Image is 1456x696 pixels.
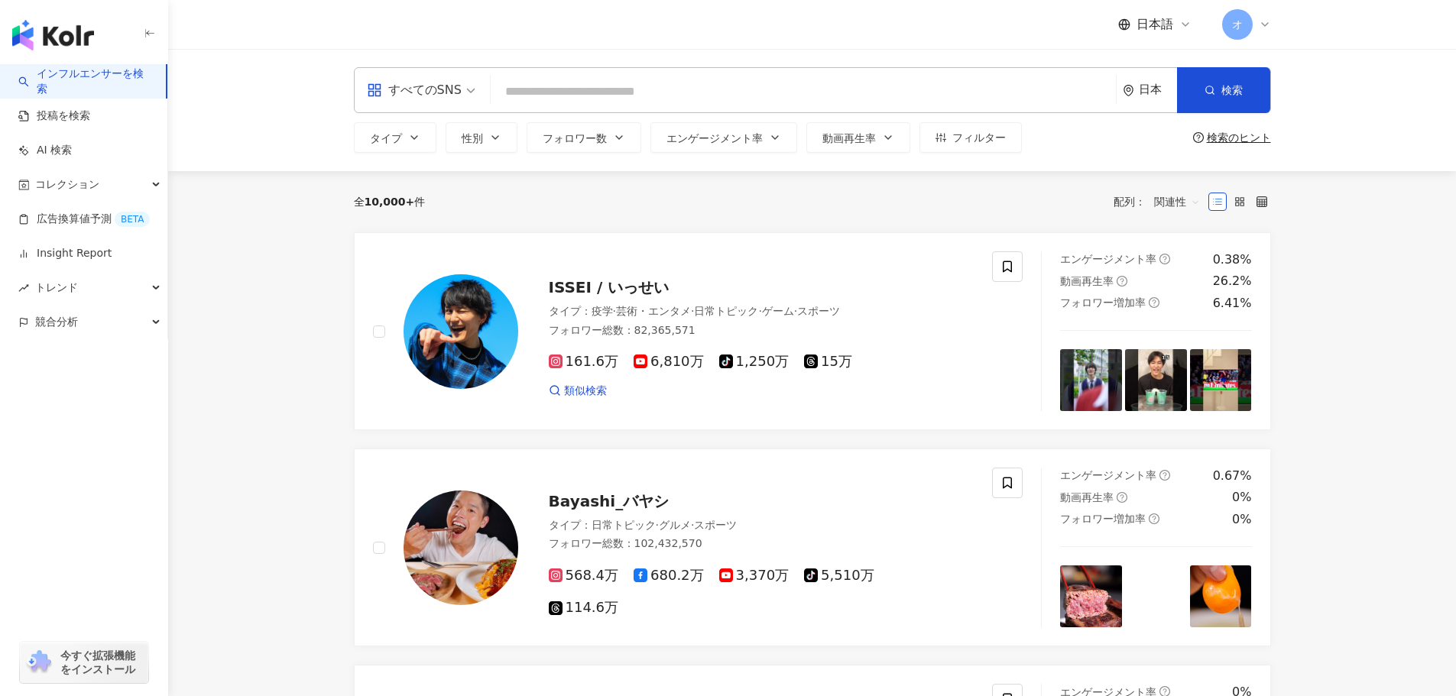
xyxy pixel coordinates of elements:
a: Insight Report [18,246,112,261]
img: post-image [1060,349,1122,411]
div: フォロワー総数 ： 102,432,570 [549,536,974,552]
div: 0.67% [1213,468,1252,484]
img: post-image [1125,565,1187,627]
button: タイプ [354,122,436,153]
span: 動画再生率 [1060,491,1114,503]
span: · [758,305,761,317]
a: 広告換算値予測BETA [18,212,150,227]
span: question-circle [1149,297,1159,308]
span: 類似検索 [564,384,607,399]
img: chrome extension [24,650,54,675]
span: 競合分析 [35,305,78,339]
a: KOL AvatarBayashi_バヤシタイプ：日常トピック·グルメ·スポーツフォロワー総数：102,432,570568.4万680.2万3,370万5,510万114.6万エンゲージメント... [354,448,1271,646]
div: 26.2% [1213,273,1252,290]
span: 性別 [462,132,483,144]
span: 日常トピック [592,519,656,531]
span: · [794,305,797,317]
span: question-circle [1149,513,1159,524]
span: スポーツ [694,519,737,531]
span: 今すぐ拡張機能をインストール [60,649,144,676]
span: · [691,519,694,531]
button: フィルター [919,122,1022,153]
span: 動画再生率 [1060,275,1114,287]
span: フィルター [952,131,1006,144]
span: フォロワー増加率 [1060,296,1146,309]
img: post-image [1125,349,1187,411]
img: KOL Avatar [404,490,518,605]
span: 日常トピック [694,305,758,317]
button: フォロワー数 [527,122,641,153]
img: post-image [1190,565,1252,627]
span: Bayashi_バヤシ [549,492,670,510]
span: appstore [367,83,382,98]
span: トレンド [35,270,78,305]
button: エンゲージメント率 [650,122,797,153]
img: post-image [1060,565,1122,627]
span: 日本語 [1137,16,1173,33]
span: 6,810万 [634,354,704,370]
img: logo [12,20,94,50]
span: question-circle [1159,470,1170,481]
span: rise [18,283,29,293]
div: 0% [1232,511,1251,528]
span: 疫学 [592,305,613,317]
div: 日本 [1139,83,1177,96]
button: 性別 [446,122,517,153]
span: エンゲージメント率 [666,132,763,144]
div: フォロワー総数 ： 82,365,571 [549,323,974,338]
span: 15万 [804,354,852,370]
div: タイプ ： [549,518,974,533]
a: 類似検索 [549,384,607,399]
span: フォロワー増加率 [1060,513,1146,525]
span: ISSEI / いっせい [549,278,670,296]
span: ゲーム [762,305,794,317]
div: タイプ ： [549,304,974,319]
button: 動画再生率 [806,122,910,153]
a: KOL AvatarISSEI / いっせいタイプ：疫学·芸術・エンタメ·日常トピック·ゲーム·スポーツフォロワー総数：82,365,571161.6万6,810万1,250万15万類似検索エン... [354,232,1271,430]
span: コレクション [35,167,99,202]
img: KOL Avatar [404,274,518,389]
span: 10,000+ [365,196,415,208]
div: 全 件 [354,196,426,208]
div: すべてのSNS [367,78,462,102]
span: 114.6万 [549,600,619,616]
span: 動画再生率 [822,132,876,144]
div: 0.38% [1213,251,1252,268]
span: 関連性 [1154,189,1200,214]
span: question-circle [1193,132,1204,143]
img: post-image [1190,349,1252,411]
span: question-circle [1117,276,1127,286]
span: 3,370万 [719,568,790,584]
span: スポーツ [797,305,840,317]
span: 5,510万 [804,568,874,584]
span: · [656,519,659,531]
span: エンゲージメント率 [1060,469,1156,481]
span: 1,250万 [719,354,790,370]
div: 検索のヒント [1207,131,1271,144]
span: 680.2万 [634,568,704,584]
span: environment [1123,85,1134,96]
span: グルメ [659,519,691,531]
span: 芸術・エンタメ [616,305,691,317]
span: オ [1232,16,1243,33]
a: chrome extension今すぐ拡張機能をインストール [20,642,148,683]
span: エンゲージメント率 [1060,253,1156,265]
span: 検索 [1221,84,1243,96]
span: question-circle [1159,254,1170,264]
a: AI 検索 [18,143,72,158]
span: 161.6万 [549,354,619,370]
div: 配列： [1114,189,1208,214]
span: question-circle [1117,492,1127,503]
a: 投稿を検索 [18,108,90,124]
div: 6.41% [1213,295,1252,312]
div: 0% [1232,489,1251,506]
span: · [613,305,616,317]
button: 検索 [1177,67,1270,113]
a: searchインフルエンサーを検索 [18,66,154,96]
span: 568.4万 [549,568,619,584]
span: フォロワー数 [543,132,607,144]
span: タイプ [370,132,402,144]
span: · [691,305,694,317]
